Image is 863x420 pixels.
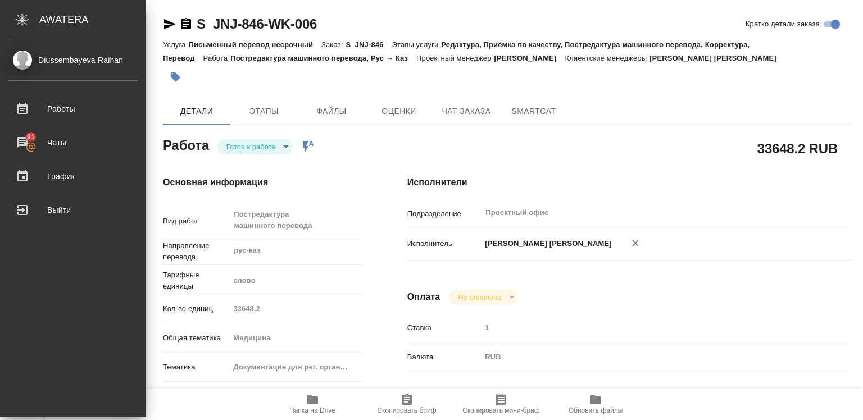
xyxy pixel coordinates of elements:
[163,40,188,49] p: Услуга
[416,54,494,62] p: Проектный менеджер
[757,139,838,158] h2: 33648.2 RUB
[3,129,143,157] a: 91Чаты
[548,389,643,420] button: Обновить файлы
[623,231,648,255] button: Удалить исполнителя
[39,8,146,31] div: AWATERA
[8,134,138,151] div: Чаты
[179,17,193,31] button: Скопировать ссылку
[407,351,482,363] p: Валюта
[3,196,143,224] a: Выйти
[289,407,335,414] span: Папка на Drive
[8,101,138,117] div: Работы
[649,54,785,62] p: [PERSON_NAME] [PERSON_NAME]
[229,271,362,290] div: слово
[439,104,493,118] span: Чат заказа
[8,202,138,218] div: Выйти
[163,40,750,62] p: Редактура, Приёмка по качеству, Постредактура машинного перевода, Корректура, Перевод
[265,389,360,420] button: Папка на Drive
[454,389,548,420] button: Скопировать мини-бриф
[462,407,539,414] span: Скопировать мини-бриф
[188,40,321,49] p: Письменный перевод несрочный
[230,54,416,62] p: Постредактура машинного перевода, Рус → Каз
[163,362,229,373] p: Тематика
[407,238,482,249] p: Исполнитель
[163,303,229,314] p: Кол-во единиц
[223,142,279,152] button: Готов к работе
[229,328,362,348] div: Медицина
[321,40,346,49] p: Заказ:
[494,54,565,62] p: [PERSON_NAME]
[346,40,392,49] p: S_JNJ-846
[163,65,188,89] button: Добавить тэг
[569,407,623,414] span: Обновить файлы
[481,319,814,336] input: Пустое поле
[407,208,482,220] p: Подразделение
[3,162,143,190] a: График
[8,168,138,185] div: График
[407,290,440,304] h4: Оплата
[229,358,362,377] div: Документация для рег. органов
[163,332,229,344] p: Общая тематика
[3,95,143,123] a: Работы
[565,54,649,62] p: Клиентские менеджеры
[197,16,317,31] a: S_JNJ-846-WK-006
[407,176,851,189] h4: Исполнители
[372,104,426,118] span: Оценки
[163,216,229,227] p: Вид работ
[203,54,231,62] p: Работа
[229,300,362,317] input: Пустое поле
[507,104,561,118] span: SmartCat
[481,238,612,249] p: [PERSON_NAME] [PERSON_NAME]
[392,40,442,49] p: Этапы услуги
[746,19,820,30] span: Кратко детали заказа
[163,270,229,292] p: Тарифные единицы
[449,290,518,305] div: Готов к работе
[237,104,291,118] span: Этапы
[163,17,176,31] button: Скопировать ссылку для ЯМессенджера
[163,134,209,154] h2: Работа
[360,389,454,420] button: Скопировать бриф
[8,54,138,66] div: Diussembayeva Raihan
[170,104,224,118] span: Детали
[163,176,362,189] h4: Основная информация
[217,139,293,154] div: Готов к работе
[481,348,814,367] div: RUB
[377,407,436,414] span: Скопировать бриф
[20,131,42,143] span: 91
[163,240,229,263] p: Направление перевода
[305,104,358,118] span: Файлы
[407,322,482,334] p: Ставка
[455,293,505,302] button: Не оплачена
